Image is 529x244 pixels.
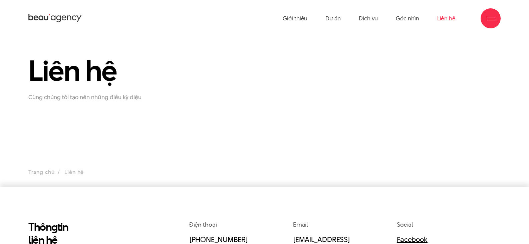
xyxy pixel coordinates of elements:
p: Cùng chúng tôi tạo nên những điều kỳ diệu [28,94,179,101]
h1: Liên hệ [28,55,179,86]
span: Social [397,220,413,229]
en: g [51,219,57,234]
a: Trang chủ [28,168,54,176]
span: Email [293,220,308,229]
span: Điện thoại [189,220,217,229]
